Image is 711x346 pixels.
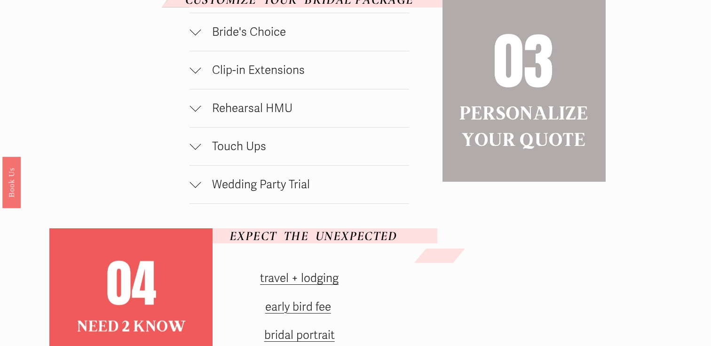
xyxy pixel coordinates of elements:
em: EXPECT THE UNEXPECTED [229,228,397,244]
button: Wedding Party Trial [190,166,409,203]
span: Wedding Party Trial [201,177,409,192]
a: Book Us [2,156,21,208]
span: Clip-in Extensions [201,63,409,77]
button: Touch Ups [190,128,409,165]
button: Bride's Choice [190,13,409,51]
a: early bird fee [265,300,331,314]
span: Rehearsal HMU [201,101,409,115]
button: Clip-in Extensions [190,51,409,89]
span: Touch Ups [201,139,409,153]
a: bridal portrait [264,328,335,342]
button: Rehearsal HMU [190,89,409,127]
a: travel + lodging [260,271,339,285]
span: Bride's Choice [201,25,409,39]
